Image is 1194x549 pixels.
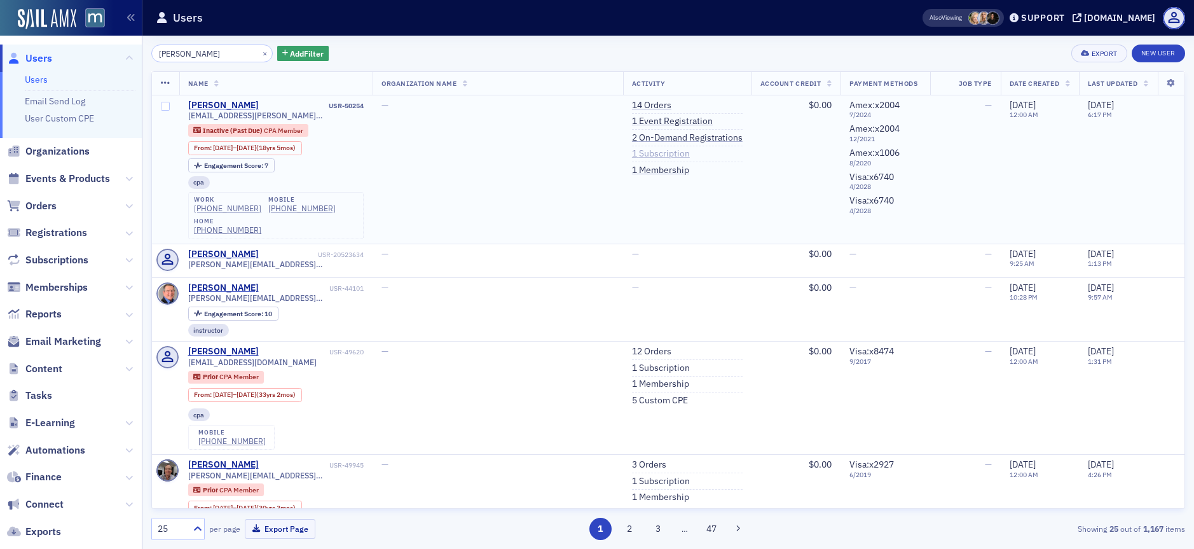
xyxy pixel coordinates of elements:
[1088,470,1112,479] time: 4:26 PM
[213,144,296,152] div: – (18yrs 5mos)
[204,161,264,170] span: Engagement Score :
[18,9,76,29] img: SailAMX
[1088,259,1112,268] time: 1:13 PM
[849,459,894,470] span: Visa : x2927
[849,135,921,143] span: 12 / 2021
[268,204,336,213] a: [PHONE_NUMBER]
[1141,523,1165,534] strong: 1,167
[1088,99,1114,111] span: [DATE]
[194,225,261,235] a: [PHONE_NUMBER]
[7,281,88,295] a: Memberships
[7,52,52,66] a: Users
[151,45,273,62] input: Search…
[219,485,259,494] span: CPA Member
[985,99,992,111] span: —
[849,195,894,206] span: Visa : x6740
[188,346,259,358] a: [PERSON_NAME]
[25,335,101,349] span: Email Marketing
[25,74,48,85] a: Users
[7,497,64,511] a: Connect
[1010,248,1036,260] span: [DATE]
[25,470,62,484] span: Finance
[1010,282,1036,293] span: [DATE]
[1132,45,1185,62] a: New User
[381,345,388,357] span: —
[381,99,388,111] span: —
[25,307,62,321] span: Reports
[25,144,90,158] span: Organizations
[193,373,258,381] a: Prior CPA Member
[219,372,259,381] span: CPA Member
[849,358,921,366] span: 9 / 2017
[1021,12,1065,24] div: Support
[986,11,999,25] span: Lauren McDonough
[25,172,110,186] span: Events & Products
[7,389,52,403] a: Tasks
[188,307,278,321] div: Engagement Score: 10
[849,523,1185,534] div: Showing out of items
[188,471,364,480] span: [PERSON_NAME][EMAIL_ADDRESS][DOMAIN_NAME]
[1084,12,1155,24] div: [DOMAIN_NAME]
[968,11,982,25] span: Rebekah Olson
[849,99,900,111] span: Amex : x2004
[188,141,302,155] div: From: 2007-01-11 00:00:00
[7,525,61,539] a: Exports
[188,459,259,471] a: [PERSON_NAME]
[7,199,57,213] a: Orders
[1010,470,1038,479] time: 12:00 AM
[1010,357,1038,366] time: 12:00 AM
[237,503,256,512] span: [DATE]
[632,148,690,160] a: 1 Subscription
[188,282,259,294] div: [PERSON_NAME]
[849,147,900,158] span: Amex : x1006
[849,183,921,191] span: 4 / 2028
[194,204,261,213] a: [PHONE_NUMBER]
[209,523,240,534] label: per page
[194,504,213,512] span: From :
[7,172,110,186] a: Events & Products
[198,429,266,436] div: mobile
[213,503,233,512] span: [DATE]
[985,248,992,260] span: —
[198,436,266,446] a: [PHONE_NUMBER]
[25,253,88,267] span: Subscriptions
[849,123,900,134] span: Amex : x2004
[849,111,921,119] span: 7 / 2024
[1010,345,1036,357] span: [DATE]
[194,218,261,225] div: home
[809,99,832,111] span: $0.00
[259,47,271,59] button: ×
[193,126,303,134] a: Inactive (Past Due) CPA Member
[632,100,671,111] a: 14 Orders
[188,293,364,303] span: [PERSON_NAME][EMAIL_ADDRESS][DOMAIN_NAME]
[188,176,210,189] div: cpa
[203,372,219,381] span: Prior
[930,13,962,22] span: Viewing
[959,79,992,88] span: Job Type
[849,345,894,357] span: Visa : x8474
[213,390,233,399] span: [DATE]
[188,158,275,172] div: Engagement Score: 7
[25,389,52,403] span: Tasks
[632,492,689,503] a: 1 Membership
[985,345,992,357] span: —
[173,10,203,25] h1: Users
[589,518,612,540] button: 1
[632,379,689,390] a: 1 Membership
[849,471,921,479] span: 6 / 2019
[632,165,689,176] a: 1 Membership
[237,143,256,152] span: [DATE]
[849,282,856,293] span: —
[194,144,213,152] span: From :
[1088,110,1112,119] time: 6:17 PM
[985,282,992,293] span: —
[849,79,917,88] span: Payment Methods
[188,324,230,337] div: instructor
[809,345,832,357] span: $0.00
[25,52,52,66] span: Users
[188,260,364,269] span: [PERSON_NAME][EMAIL_ADDRESS][PERSON_NAME][DOMAIN_NAME]
[76,8,105,30] a: View Homepage
[188,249,259,260] a: [PERSON_NAME]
